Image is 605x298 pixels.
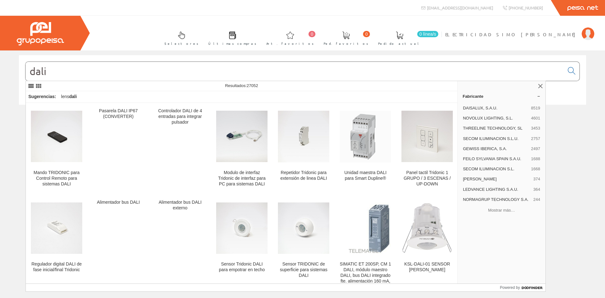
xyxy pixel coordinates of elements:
[59,91,79,102] div: lens
[531,156,540,162] span: 1688
[533,197,540,202] span: 244
[93,108,144,120] div: Pasarela DALI IP67 (CONVERTER)
[500,284,546,291] a: Powered by
[463,197,531,202] span: NORMAGRUP TECHNOLOGY S.A.
[208,40,256,47] span: Últimas compras
[278,170,329,181] div: Repetidor Tridonic para extensión de linea DALI
[531,166,540,172] span: 1668
[500,285,520,290] span: Powered by
[164,40,199,47] span: Selectores
[31,261,82,273] div: Regulador digital DALI de fase inicial/final Tridonic
[531,136,540,142] span: 2757
[463,156,528,162] span: FEILO SYLVANIA SPAIN S.A.U.
[531,146,540,152] span: 2497
[463,115,528,121] span: NOVOLUX LIGHTING, S.L.
[378,40,421,47] span: Pedido actual
[396,103,458,194] a: Panel tactil Tridonic 1 GRUPO / 3 ESCENAS / UP-DOWN Panel tactil Tridonic 1 GRUPO / 3 ESCENAS / U...
[158,26,202,49] a: Selectores
[401,202,453,254] img: KSL-DALI-01 SENSOR LUZ DALI
[509,5,543,10] span: [PHONE_NUMBER]
[247,83,258,88] span: 27052
[31,111,82,162] img: Mando TRIDONIC para Control Remoto para sistemas DALI
[340,111,391,162] img: Unidad maestra DALI para Smart Dupline®
[463,146,528,152] span: GEWISS IBERICA, S.A.
[340,261,391,290] div: SIMATIC ET 200SP, CM 1 DALI, módulo maestro DALI, bus DALI integrado fte. alimentación 160 mA, hasta
[202,26,260,49] a: Últimas compras
[93,200,144,205] div: Alimentador bus DALI
[31,170,82,187] div: Mando TRIDONIC para Control Remoto para sistemas DALI
[460,205,543,216] button: Mostrar más…
[17,22,64,45] img: Grupo Peisa
[278,111,329,162] img: Repetidor Tridonic para extensión de linea DALI
[149,195,211,297] a: Alimentador bus DALI externo
[154,200,206,211] div: Alimentador bus DALI externo
[211,195,273,297] a: Sensor Tridonic DALI para empotrar en techo Sensor Tridonic DALI para empotrar en techo
[335,195,396,297] a: SIMATIC ET 200SP, CM 1 DALI, módulo maestro DALI, bus DALI integrado fte. alimentación 160 mA, ha...
[31,202,82,254] img: Regulador digital DALI de fase inicial/final Tridonic
[463,166,528,172] span: SECOM ILUMINACION S.L.
[463,136,528,142] span: SECOM ILUMINACION S.L.U.
[273,195,334,297] a: Sensor TRIDONIC de superficie para sistemas DALI Sensor TRIDONIC de superficie para sistemas DALI
[88,195,149,297] a: Alimentador bus DALI
[225,83,258,88] span: Resultados:
[463,126,528,131] span: THREELINE TECHNOLOGY, SL
[149,103,211,194] a: Controlador DALI de 4 entradas para integrar pulsador
[88,103,149,194] a: Pasarela DALI IP67 (CONVERTER)
[216,170,268,187] div: Modulo de interfaz Tridonic de interfaz para PC para sistemas DALI
[401,170,453,187] div: Panel tactil Tridonic 1 GRUPO / 3 ESCENAS / UP-DOWN
[396,195,458,297] a: KSL-DALI-01 SENSOR LUZ DALI KSL-DALI-01 SENSOR [PERSON_NAME]
[531,105,540,111] span: 8519
[531,115,540,121] span: 4601
[266,40,314,47] span: Art. favoritos
[340,170,391,181] div: Unidad maestra DALI para Smart Dupline®
[19,113,586,118] div: © Grupo Peisa
[533,176,540,182] span: 374
[458,91,545,101] a: Fabricante
[335,103,396,194] a: Unidad maestra DALI para Smart Dupline® Unidad maestra DALI para Smart Dupline®
[463,187,531,192] span: LEDVANCE LIGHTING S.A.U.
[26,195,87,297] a: Regulador digital DALI de fase inicial/final Tridonic Regulador digital DALI de fase inicial/fina...
[273,103,334,194] a: Repetidor Tridonic para extensión de linea DALI Repetidor Tridonic para extensión de linea DALI
[278,261,329,278] div: Sensor TRIDONIC de superficie para sistemas DALI
[445,31,579,38] span: ELECTRICIDAD SIMO [PERSON_NAME]
[401,261,453,273] div: KSL-DALI-01 SENSOR [PERSON_NAME]
[401,111,453,162] img: Panel tactil Tridonic 1 GRUPO / 3 ESCENAS / UP-DOWN
[26,62,564,81] input: Buscar...
[216,261,268,273] div: Sensor Tridonic DALI para empotrar en techo
[417,31,438,37] span: 0 línea/s
[278,202,329,254] img: Sensor TRIDONIC de superficie para sistemas DALI
[363,31,370,37] span: 0
[26,103,87,194] a: Mando TRIDONIC para Control Remoto para sistemas DALI Mando TRIDONIC para Control Remoto para sis...
[463,105,528,111] span: DAISALUX, S.A.U.
[533,187,540,192] span: 364
[216,202,268,254] img: Sensor Tridonic DALI para empotrar en techo
[340,202,391,254] img: SIMATIC ET 200SP, CM 1 DALI, módulo maestro DALI, bus DALI integrado fte. alimentación 160 mA, hasta
[463,176,531,182] span: [PERSON_NAME]
[26,92,57,101] div: Sugerencias:
[211,103,273,194] a: Modulo de interfaz Tridonic de interfaz para PC para sistemas DALI Modulo de interfaz Tridonic de...
[216,111,268,162] img: Modulo de interfaz Tridonic de interfaz para PC para sistemas DALI
[427,5,493,10] span: [EMAIL_ADDRESS][DOMAIN_NAME]
[324,40,368,47] span: Ped. favoritos
[531,126,540,131] span: 3453
[154,108,206,125] div: Controlador DALI de 4 entradas para integrar pulsador
[445,26,594,32] a: ELECTRICIDAD SIMO [PERSON_NAME]
[308,31,315,37] span: 0
[69,94,77,99] strong: dali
